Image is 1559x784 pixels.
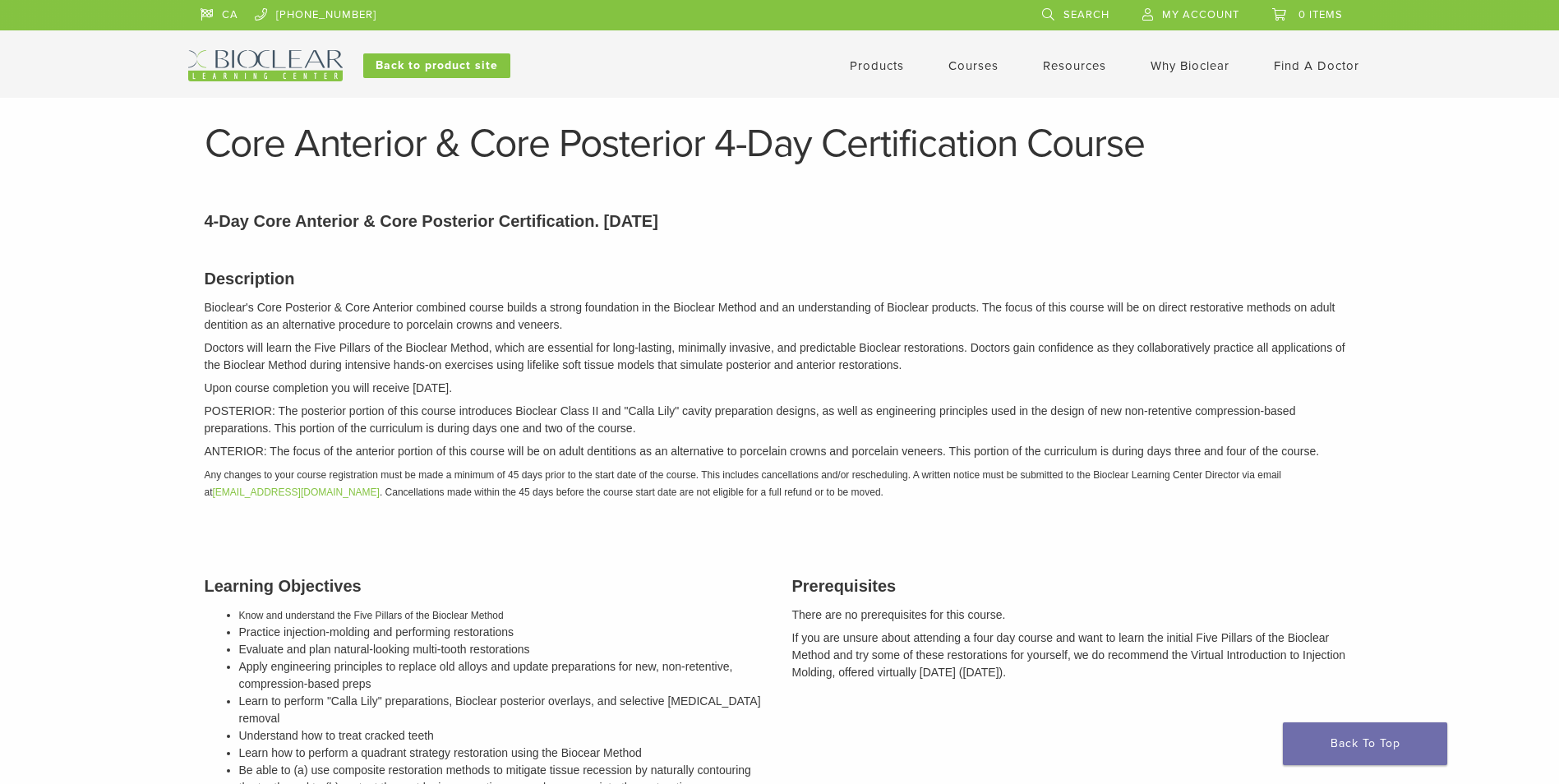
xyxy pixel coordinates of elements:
[205,124,1355,164] h1: Core Anterior & Core Posterior 4-Day Certification Course
[239,693,768,727] li: Learn to perform "Calla Lily" preparations, Bioclear posterior overlays, and selective [MEDICAL_D...
[205,574,768,598] h3: Learning Objectives
[792,574,1355,598] h3: Prerequisites
[363,53,510,78] a: Back to product site
[239,727,768,745] li: Understand how to treat cracked teeth
[188,50,343,81] img: Bioclear
[792,606,1355,624] p: There are no prerequisites for this course.
[239,610,504,621] span: Know and understand the Five Pillars of the Bioclear Method
[205,380,1355,397] p: Upon course completion you will receive [DATE].
[1063,8,1109,21] span: Search
[205,266,1355,291] h3: Description
[239,641,768,658] li: Evaluate and plan natural-looking multi-tooth restorations
[1151,58,1229,73] a: Why Bioclear
[239,745,768,762] li: Learn how to perform a quadrant strategy restoration using the Biocear Method
[205,443,1355,460] p: ANTERIOR: The focus of the anterior portion of this course will be on adult dentitions as an alte...
[239,624,768,641] li: Practice injection-molding and performing restorations
[1274,58,1359,73] a: Find A Doctor
[239,658,768,693] li: Apply engineering principles to replace old alloys and update preparations for new, non-retentive...
[1162,8,1239,21] span: My Account
[792,630,1355,681] p: If you are unsure about attending a four day course and want to learn the initial Five Pillars of...
[1283,722,1447,765] a: Back To Top
[205,469,1281,498] em: Any changes to your course registration must be made a minimum of 45 days prior to the start date...
[948,58,999,73] a: Courses
[850,58,904,73] a: Products
[213,487,380,498] a: [EMAIL_ADDRESS][DOMAIN_NAME]
[205,299,1355,334] p: Bioclear's Core Posterior & Core Anterior combined course builds a strong foundation in the Biocl...
[205,209,1355,233] p: 4-Day Core Anterior & Core Posterior Certification. [DATE]
[205,339,1355,374] p: Doctors will learn the Five Pillars of the Bioclear Method, which are essential for long-lasting,...
[1298,8,1343,21] span: 0 items
[1043,58,1106,73] a: Resources
[205,403,1355,437] p: POSTERIOR: The posterior portion of this course introduces Bioclear Class II and "Calla Lily" cav...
